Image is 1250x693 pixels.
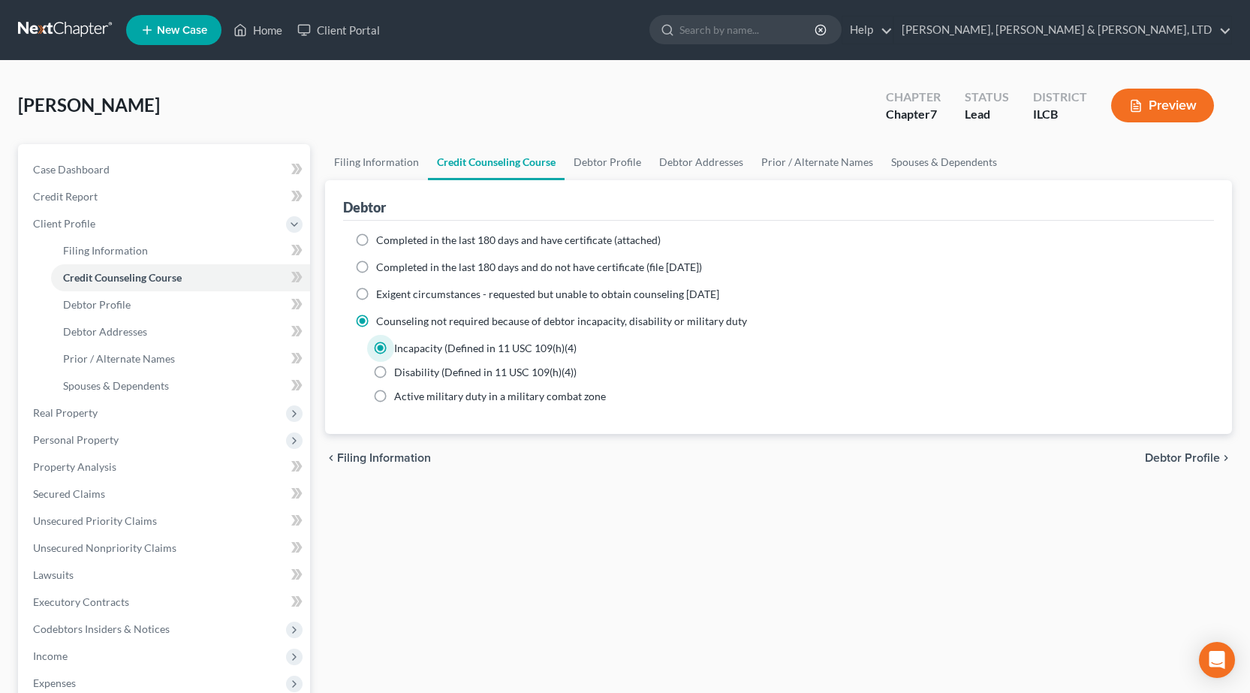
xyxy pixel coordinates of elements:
span: Debtor Profile [1145,452,1220,464]
span: Unsecured Nonpriority Claims [33,541,176,554]
span: Secured Claims [33,487,105,500]
a: [PERSON_NAME], [PERSON_NAME] & [PERSON_NAME], LTD [894,17,1231,44]
span: Codebtors Insiders & Notices [33,622,170,635]
span: Filing Information [63,244,148,257]
span: Real Property [33,406,98,419]
a: Unsecured Priority Claims [21,508,310,535]
span: [PERSON_NAME] [18,94,160,116]
a: Filing Information [51,237,310,264]
a: Credit Counseling Course [51,264,310,291]
a: Debtor Addresses [650,144,752,180]
button: Debtor Profile chevron_right [1145,452,1232,464]
a: Spouses & Dependents [882,144,1006,180]
a: Debtor Addresses [51,318,310,345]
span: Disability (Defined in 11 USC 109(h)(4)) [394,366,577,378]
span: Case Dashboard [33,163,110,176]
span: Client Profile [33,217,95,230]
div: Chapter [886,106,941,123]
a: Case Dashboard [21,156,310,183]
a: Filing Information [325,144,428,180]
a: Credit Report [21,183,310,210]
div: Lead [965,106,1009,123]
span: Spouses & Dependents [63,379,169,392]
div: Chapter [886,89,941,106]
span: Debtor Addresses [63,325,147,338]
i: chevron_left [325,452,337,464]
span: 7 [930,107,937,121]
div: Debtor [343,198,386,216]
span: Unsecured Priority Claims [33,514,157,527]
span: Prior / Alternate Names [63,352,175,365]
span: Executory Contracts [33,595,129,608]
span: Expenses [33,676,76,689]
span: Counseling not required because of debtor incapacity, disability or military duty [376,315,747,327]
div: Status [965,89,1009,106]
a: Home [226,17,290,44]
a: Prior / Alternate Names [752,144,882,180]
a: Client Portal [290,17,387,44]
div: Open Intercom Messenger [1199,642,1235,678]
div: ILCB [1033,106,1087,123]
span: New Case [157,25,207,36]
a: Debtor Profile [565,144,650,180]
span: Exigent circumstances - requested but unable to obtain counseling [DATE] [376,288,719,300]
a: Unsecured Nonpriority Claims [21,535,310,562]
span: Credit Report [33,190,98,203]
a: Executory Contracts [21,589,310,616]
span: Property Analysis [33,460,116,473]
a: Lawsuits [21,562,310,589]
button: Preview [1111,89,1214,122]
input: Search by name... [679,16,817,44]
a: Spouses & Dependents [51,372,310,399]
a: Debtor Profile [51,291,310,318]
span: Completed in the last 180 days and do not have certificate (file [DATE]) [376,261,702,273]
span: Lawsuits [33,568,74,581]
a: Prior / Alternate Names [51,345,310,372]
a: Credit Counseling Course [428,144,565,180]
a: Secured Claims [21,481,310,508]
i: chevron_right [1220,452,1232,464]
span: Filing Information [337,452,431,464]
span: Completed in the last 180 days and have certificate (attached) [376,234,661,246]
span: Personal Property [33,433,119,446]
span: Active military duty in a military combat zone [394,390,606,402]
span: Incapacity (Defined in 11 USC 109(h)(4) [394,342,577,354]
div: District [1033,89,1087,106]
span: Credit Counseling Course [63,271,182,284]
span: Debtor Profile [63,298,131,311]
a: Help [842,17,893,44]
button: chevron_left Filing Information [325,452,431,464]
span: Income [33,649,68,662]
a: Property Analysis [21,453,310,481]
